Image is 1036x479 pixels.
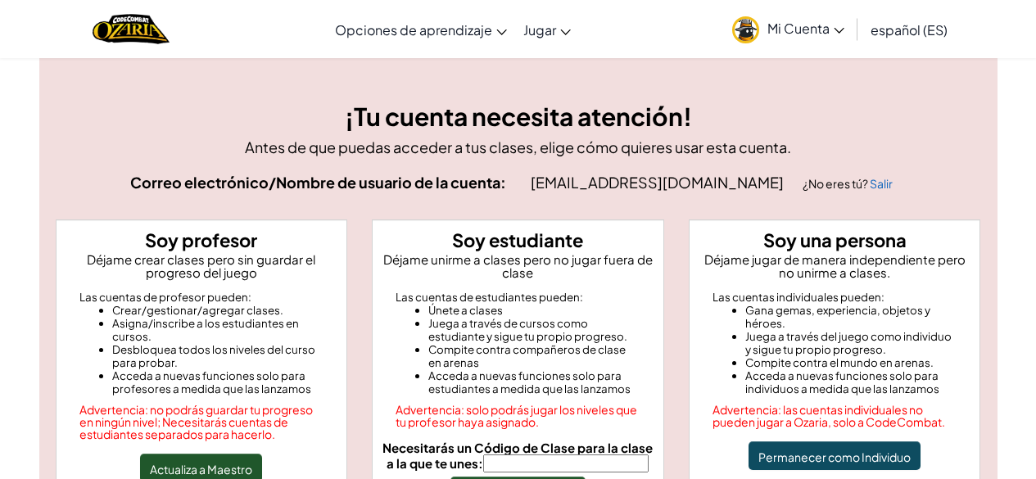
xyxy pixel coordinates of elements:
[452,228,583,251] font: Soy estudiante
[383,251,653,280] font: Déjame unirme a clases pero no jugar fuera de clase
[523,21,556,38] font: Jugar
[112,316,299,343] font: Asigna/inscribe a los estudiantes en cursos.
[93,12,169,46] a: Logotipo de Ozaria de CodeCombat
[382,440,653,471] font: Necesitarás un Código de Clase para la clase a la que te unes:
[93,12,169,46] img: Hogar
[327,7,515,52] a: Opciones de aprendizaje
[245,138,791,156] font: Antes de que puedas acceder a tus clases, elige cómo quieres usar esta cuenta.
[428,316,627,343] font: Juega a través de cursos como estudiante y sigue tu propio progreso.
[745,355,934,369] font: Compite contra el mundo en arenas.
[428,368,631,395] font: Acceda a nuevas funciones solo para estudiantes a medida que las lanzamos
[145,228,257,251] font: Soy profesor
[803,176,868,191] font: ¿No eres tú?
[713,402,945,429] font: Advertencia: las cuentas individuales no pueden jugar a Ozaria, solo a CodeCombat.
[531,173,784,192] font: [EMAIL_ADDRESS][DOMAIN_NAME]
[732,16,759,43] img: avatar
[763,228,907,251] font: Soy una persona
[713,290,884,304] font: Las cuentas individuales pueden:
[428,303,503,317] font: Únete a clases
[396,402,637,429] font: Advertencia: solo podrás jugar los niveles que tu profesor haya asignado.
[112,368,311,395] font: Acceda a nuevas funciones solo para profesores a medida que las lanzamos
[704,251,966,280] font: Déjame jugar de manera independiente pero no unirme a clases.
[870,176,893,191] a: Salir
[515,7,579,52] a: Jugar
[724,3,853,55] a: Mi Cuenta
[345,101,692,132] font: ¡Tu cuenta necesita atención!
[767,20,830,37] font: Mi Cuenta
[871,21,948,38] font: español (ES)
[862,7,956,52] a: español (ES)
[150,462,252,477] font: Actualiza a Maestro
[112,342,315,369] font: Desbloquea todos los niveles del curso para probar.
[79,402,313,441] font: Advertencia: no podrás guardar tu progreso en ningún nivel; Necesitarás cuentas de estudiantes se...
[396,290,583,304] font: Las cuentas de estudiantes pueden:
[79,290,251,304] font: Las cuentas de profesor pueden:
[745,329,952,356] font: Juega a través del juego como individuo y sigue tu propio progreso.
[130,173,506,192] font: Correo electrónico/Nombre de usuario de la cuenta:
[112,303,283,317] font: Crear/gestionar/agregar clases.
[745,368,939,395] font: Acceda a nuevas funciones solo para individuos a medida que las lanzamos
[335,21,492,38] font: Opciones de aprendizaje
[428,342,626,369] font: Compite contra compañeros de clase en arenas
[87,251,315,280] font: Déjame crear clases pero sin guardar el progreso del juego
[745,303,930,330] font: Gana gemas, experiencia, objetos y héroes.
[758,450,911,464] font: Permanecer como Individuo
[749,441,921,470] button: Permanecer como Individuo
[483,454,649,472] input: Necesitarás un Código de Clase para la clase a la que te unes:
